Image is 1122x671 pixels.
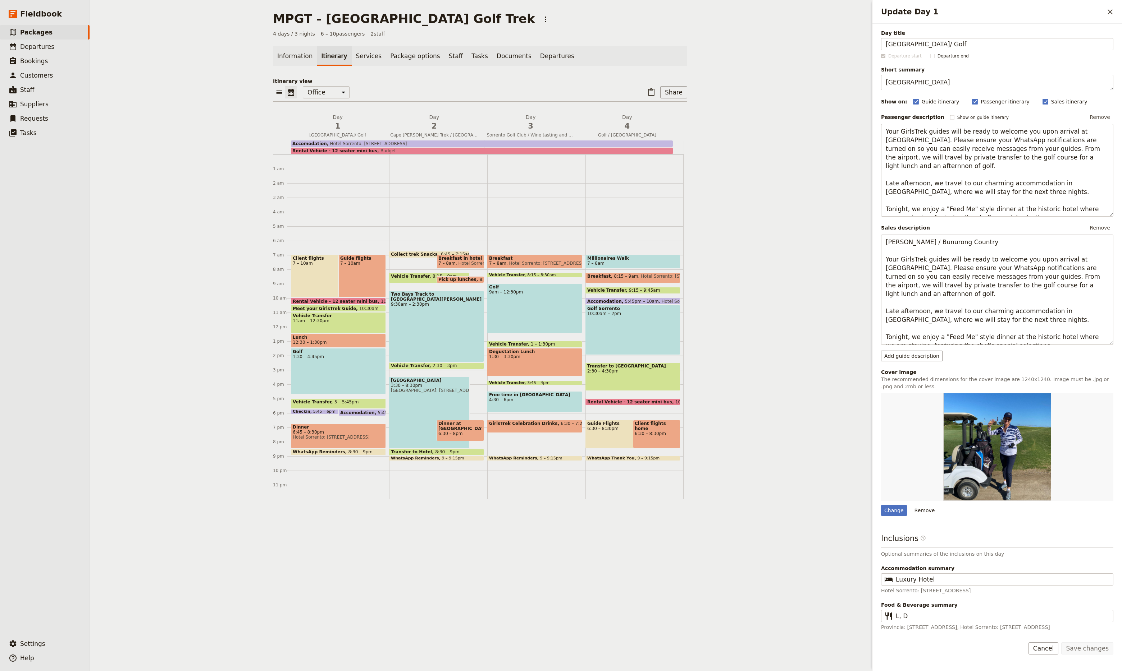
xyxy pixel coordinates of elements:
[487,154,585,499] div: Breakfast7 – 8amHotel Sorrento: [STREET_ADDRESS]Vehicle Transfer8:15 – 8:30amGolf9am – 12:30pmVeh...
[273,310,291,315] div: 11 am
[587,364,679,369] span: Transfer to [GEOGRAPHIC_DATA]
[291,154,389,499] div: Client flights7 – 10amGuide flights7 – 10amRental Vehicle - 12 seater mini bus10am – 5pmMeet your...
[881,114,944,121] label: Passenger description
[587,261,605,266] span: 7 – 8am
[273,453,291,459] div: 9 pm
[391,456,442,461] span: WhatsApp Reminders
[340,261,384,266] span: 7 – 10am
[881,6,1104,17] h2: Update Day 1
[437,420,484,441] div: Dinner at [GEOGRAPHIC_DATA]6:30 – 8pm
[487,420,582,433] div: GirlsTrek Celebration Drinks6:30 – 7:25pm
[484,132,578,138] span: Sorrento Golf Club / Wine tasting and winery lunch
[637,456,660,461] span: 9 – 9:15pm
[433,363,457,368] span: 2:30 – 3pm
[489,261,506,266] span: 7 – 8am
[438,431,482,436] span: 6:30 – 8pm
[881,624,1113,631] p: Provincia: [STREET_ADDRESS], Hotel Sorrento: [STREET_ADDRESS]
[352,46,386,66] a: Services
[881,601,1113,608] span: Food & Beverage summary
[884,612,893,620] span: ​
[633,420,680,448] div: Client flights home6:30 – 8:30pm
[293,256,370,261] span: Client flights
[587,256,679,261] span: Millionaires Walk
[438,277,479,282] span: Pick up lunches
[273,238,291,244] div: 6 am
[441,252,472,257] span: 6:45 – 7:15am
[487,348,582,376] div: Degustation Lunch1:30 – 3:30pm
[1086,112,1113,122] button: Remove
[489,354,580,359] span: 1:30 – 3:30pm
[438,256,482,261] span: Breakfast in hotel
[489,392,580,397] span: Free time in [GEOGRAPHIC_DATA]
[489,290,580,295] span: 9am – 12:30pm
[896,612,1109,620] input: Food & Beverage summary​
[487,456,582,461] div: WhatsApp Reminders9 – 9:15pm
[881,66,1113,73] span: Short summary
[291,334,386,348] div: Lunch12:30 – 1:30pm
[539,13,552,26] button: Actions
[487,380,582,385] div: Vehicle Transfer3:45 – 4pm
[540,456,562,461] span: 9 – 9:15pm
[585,456,680,461] div: WhatsApp Thank You9 – 9:15pm
[635,431,679,436] span: 6:30 – 8:30pm
[391,363,433,368] span: Vehicle Transfer
[20,129,37,136] span: Tasks
[587,456,637,461] span: WhatsApp Thank You
[585,255,680,269] div: Millionaires Walk7 – 8am
[348,449,373,454] span: 8:30 – 9pm
[291,255,371,297] div: Client flights7 – 10am
[317,46,351,66] a: Itinerary
[435,449,460,454] span: 8:30 – 9pm
[487,255,582,269] div: Breakfast7 – 8amHotel Sorrento: [STREET_ADDRESS]
[881,98,907,105] div: Show on:
[273,381,291,387] div: 4 pm
[273,439,291,445] div: 8 pm
[20,115,48,122] span: Requests
[20,57,48,65] span: Bookings
[583,114,671,131] h2: Day
[587,311,679,316] span: 10:30am – 2pm
[273,295,291,301] div: 10 am
[587,274,614,279] span: Breakfast
[293,349,384,354] span: Golf
[583,121,671,131] span: 4
[587,421,664,426] span: Guide Flights
[881,351,943,361] button: Add guide description
[291,298,386,305] div: Rental Vehicle - 12 seater mini bus10am – 5pm
[487,391,582,412] div: Free time in [GEOGRAPHIC_DATA]4:30 – 6pm
[391,383,468,388] span: 3:30 – 8:30pm
[273,166,291,172] div: 1 am
[391,292,482,302] span: Two Bays Track to [GEOGRAPHIC_DATA][PERSON_NAME]
[881,29,1113,37] span: Day title
[381,299,408,304] span: 10am – 5pm
[20,101,49,108] span: Suppliers
[273,195,291,200] div: 3 am
[881,505,907,516] div: Change
[273,353,291,358] div: 2 pm
[273,468,291,473] div: 10 pm
[580,114,677,140] button: Day4Golf / [GEOGRAPHIC_DATA]
[273,338,291,344] div: 1 pm
[527,381,549,385] span: 3:45 – 4pm
[881,235,1113,345] textarea: [PERSON_NAME] / Bunurong Country Your GirlsTrek guides will be ready to welcome you upon arrival ...
[587,426,664,431] span: 6:30 – 8:30pm
[386,46,444,66] a: Package options
[370,30,385,37] span: 2 staff
[489,284,580,290] span: Golf
[896,575,1109,584] input: Accommodation summary​
[291,424,386,448] div: Dinner6:45 – 8:30pmHotel Sorrento: [STREET_ADDRESS]
[922,98,959,105] span: Guide itinerary
[291,148,673,154] div: Rental Vehicle - 12 seater mini busBudget
[487,283,582,333] div: Golf9am – 12:30pm
[911,505,938,516] button: Remove
[293,354,384,359] span: 1:30 – 4:45pm
[438,421,482,431] span: Dinner at [GEOGRAPHIC_DATA]
[438,261,456,266] span: 7 – 8am
[587,299,625,304] span: Accomodation
[489,256,580,261] span: Breakfast
[881,533,1113,547] h3: Inclusions
[291,140,673,147] div: AccomodationHotel Sorrento: [STREET_ADDRESS]
[585,420,666,448] div: Guide Flights6:30 – 8:30pm
[881,565,1113,572] span: Accommodation summary
[273,30,315,37] span: 4 days / 3 nights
